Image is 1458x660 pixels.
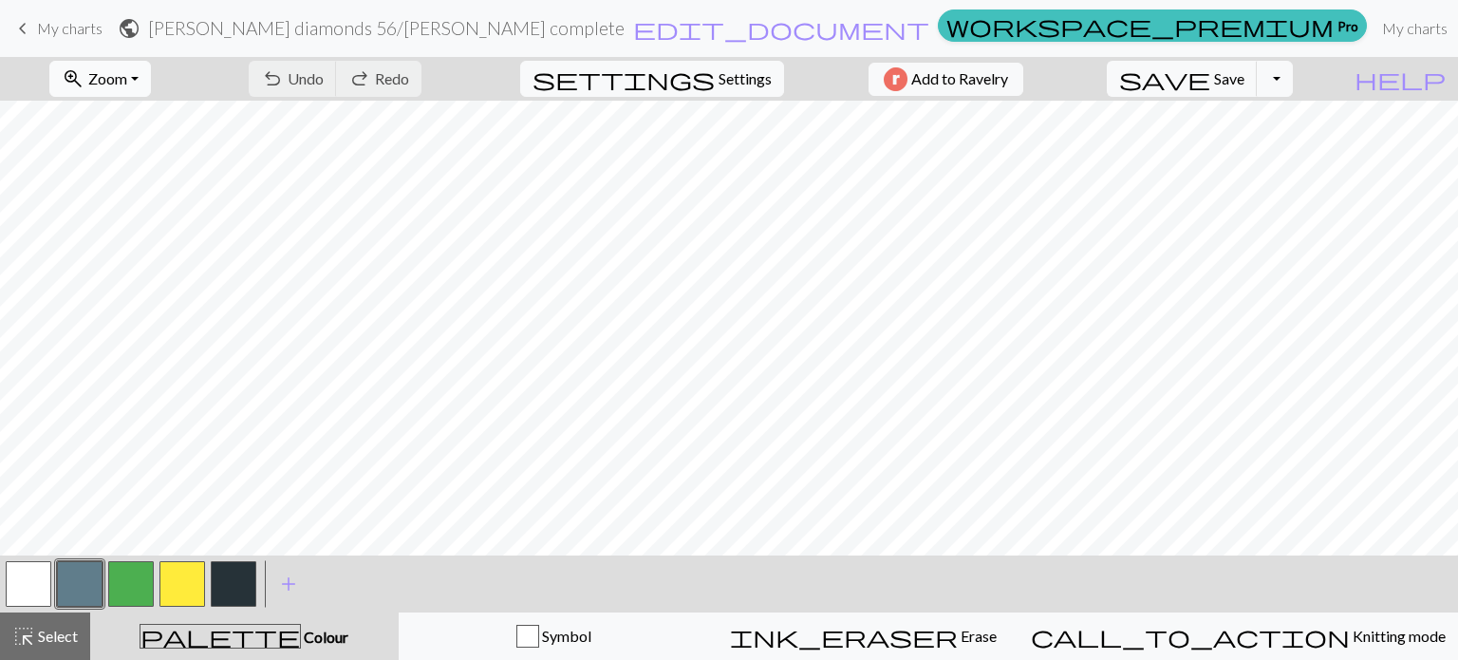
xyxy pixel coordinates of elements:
button: Knitting mode [1019,613,1458,660]
span: settings [533,66,715,92]
span: zoom_in [62,66,84,92]
button: Colour [90,613,399,660]
span: Erase [958,627,997,645]
span: Settings [719,67,772,90]
span: Add to Ravelry [911,67,1008,91]
span: palette [140,623,300,650]
a: Pro [938,9,1367,42]
button: SettingsSettings [520,61,784,97]
a: My charts [11,12,103,45]
span: public [118,15,140,42]
span: Knitting mode [1350,627,1446,645]
button: Erase [708,613,1019,660]
h2: [PERSON_NAME] diamonds 56 / [PERSON_NAME] complete [148,17,625,39]
span: call_to_action [1031,623,1350,650]
span: help [1355,66,1446,92]
button: Zoom [49,61,151,97]
span: My charts [37,19,103,37]
span: Symbol [539,627,591,645]
span: edit_document [633,15,929,42]
span: Select [35,627,78,645]
i: Settings [533,67,715,90]
span: save [1119,66,1210,92]
span: Zoom [88,69,127,87]
span: Save [1214,69,1244,87]
span: Colour [301,628,348,646]
span: add [277,571,300,597]
button: Save [1107,61,1258,97]
a: My charts [1374,9,1455,47]
span: ink_eraser [730,623,958,650]
span: keyboard_arrow_left [11,15,34,42]
img: Ravelry [884,67,907,91]
button: Add to Ravelry [869,63,1023,96]
span: highlight_alt [12,623,35,650]
button: Symbol [399,613,709,660]
span: workspace_premium [946,12,1334,39]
